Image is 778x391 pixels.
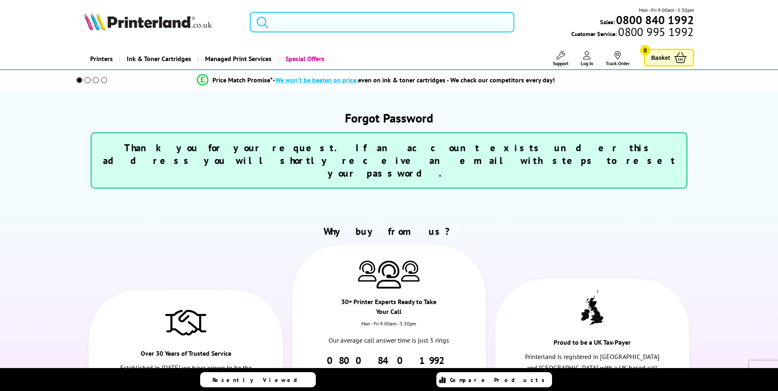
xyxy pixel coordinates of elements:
h2: Why buy from us? [84,225,694,238]
a: Compare Products [436,372,552,387]
div: Proud to be a UK Tax-Payer [543,337,641,351]
span: Ink & Toner Cartridges [127,48,191,69]
a: Support [553,51,568,66]
img: Printer Experts [376,261,401,289]
span: Price Match Promise* [212,76,273,84]
a: Basket 0 [644,49,694,66]
a: Ink & Toner Cartridges [119,48,197,69]
li: modal_Promise [65,73,687,87]
a: Recently Viewed [200,372,316,387]
a: Special Offers [278,48,331,69]
a: 0800 840 1992 [615,16,694,24]
span: 0800 995 1992 [617,28,694,36]
img: Printer Experts [401,261,420,282]
h3: Thank you for your request. If an account exists under this address you will shortly receive an e... [100,141,678,180]
a: Log In [581,51,593,66]
span: Customer Service: [571,28,694,38]
b: 0800 840 1992 [616,12,694,27]
a: 0800 840 1992 [327,354,451,367]
span: Basket [651,52,670,63]
span: Sales: [600,18,615,26]
div: Mon - Fri 9:00am - 5.30pm [292,321,486,335]
span: 0 [640,45,650,55]
span: We won’t be beaten on price, [275,76,358,84]
div: 30+ Printer Experts Ready to Take Your Call [340,297,438,321]
span: Support [553,60,568,66]
img: Printer Experts [358,261,376,282]
img: UK tax payer [581,290,603,327]
div: - even on ink & toner cartridges - We check our competitors every day! [273,76,555,84]
a: Managed Print Services [197,48,278,69]
span: Recently Viewed [212,376,306,384]
img: Trusted Service [165,306,206,339]
span: Log In [581,60,593,66]
a: Printers [84,48,119,69]
a: Printerland Logo [84,12,240,32]
p: Our average call answer time is just 3 rings [321,335,457,346]
a: Track Order [606,51,630,66]
div: Over 30 Years of Trusted Service [137,348,235,362]
img: Printerland Logo [84,12,212,30]
span: Mon - Fri 9:00am - 5:30pm [639,6,694,14]
h1: Forgot Password [91,110,687,126]
span: Compare Products [450,376,549,384]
